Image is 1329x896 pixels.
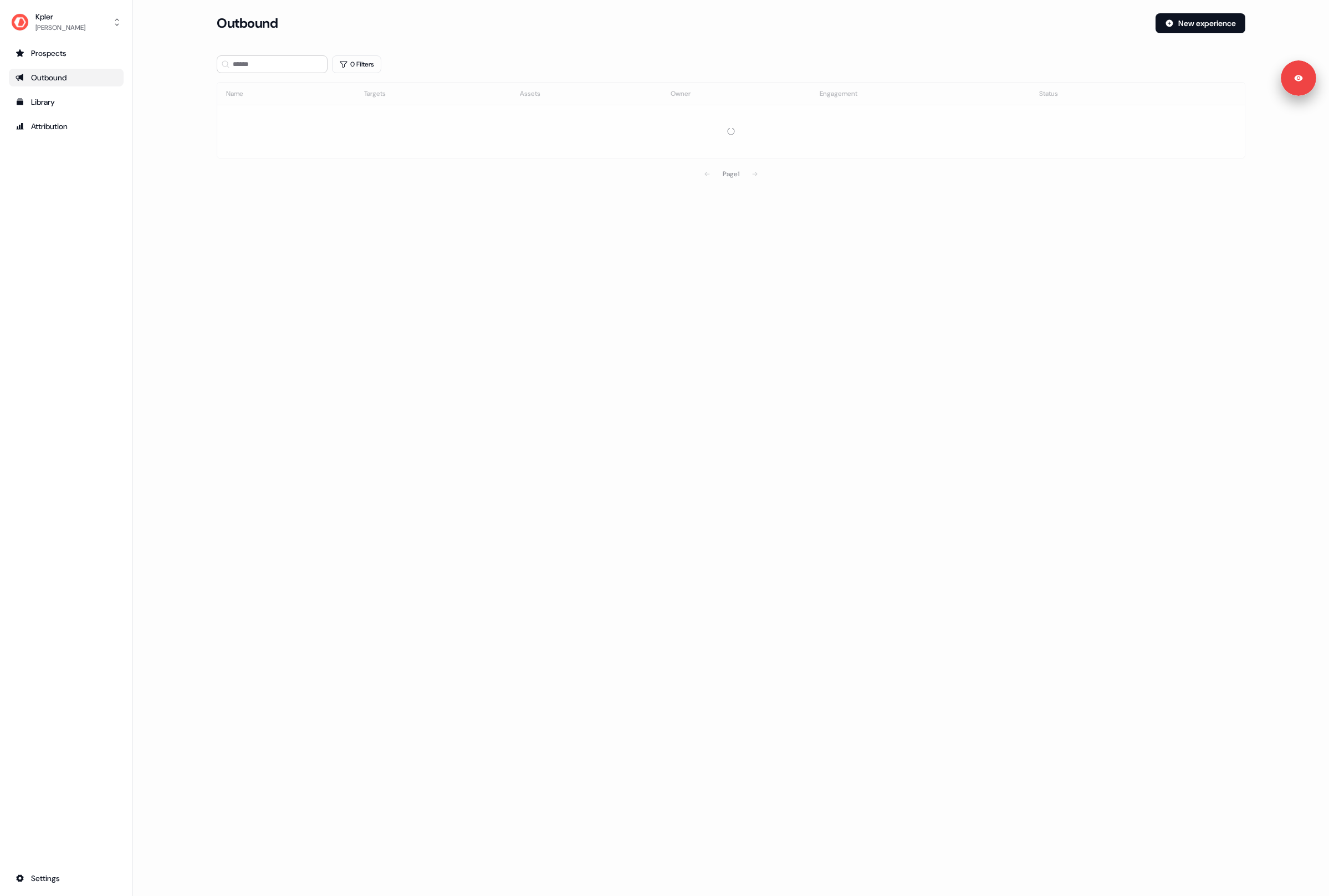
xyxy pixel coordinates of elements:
[35,11,85,22] div: Kpler
[9,117,124,135] a: Go to attribution
[35,22,85,33] div: [PERSON_NAME]
[332,55,381,73] button: 0 Filters
[16,96,117,107] div: Library
[9,9,124,35] button: Kpler[PERSON_NAME]
[16,48,117,59] div: Prospects
[16,72,117,83] div: Outbound
[1156,13,1245,33] button: New experience
[9,69,124,86] a: Go to outbound experience
[16,121,117,132] div: Attribution
[16,873,117,884] div: Settings
[9,44,124,62] a: Go to prospects
[9,93,124,111] a: Go to templates
[217,15,278,32] h3: Outbound
[9,869,124,887] a: Go to integrations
